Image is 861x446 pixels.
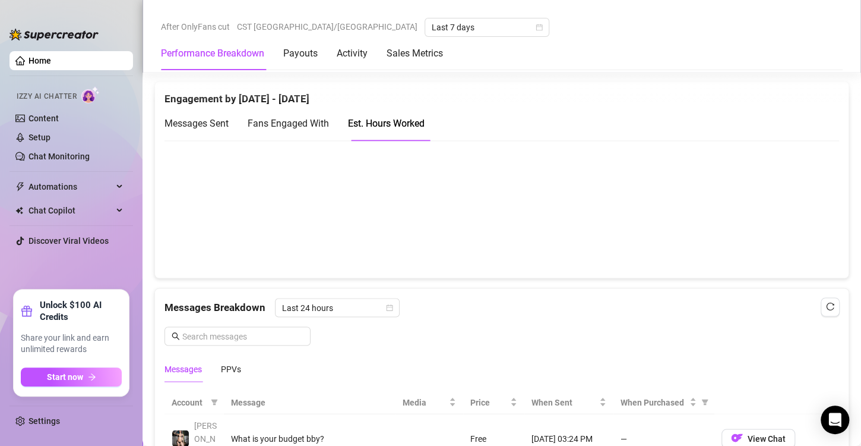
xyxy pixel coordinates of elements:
[88,373,96,381] span: arrow-right
[721,436,795,445] a: OFView Chat
[172,332,180,340] span: search
[164,118,229,129] span: Messages Sent
[403,395,446,409] span: Media
[221,362,241,375] div: PPVs
[536,24,543,31] span: calendar
[182,329,303,343] input: Search messages
[283,46,318,61] div: Payouts
[387,46,443,61] div: Sales Metrics
[29,56,51,65] a: Home
[164,81,839,107] div: Engagement by [DATE] - [DATE]
[29,416,60,426] a: Settings
[10,29,99,40] img: logo-BBDzfeDw.svg
[17,91,77,102] span: Izzy AI Chatter
[731,432,743,444] img: OF
[337,46,368,61] div: Activity
[386,304,393,311] span: calendar
[29,201,113,220] span: Chat Copilot
[524,391,613,414] th: When Sent
[699,393,711,411] span: filter
[29,152,90,161] a: Chat Monitoring
[29,133,50,142] a: Setup
[164,298,839,317] div: Messages Breakdown
[29,236,109,246] a: Discover Viral Videos
[748,434,786,443] span: View Chat
[81,86,100,103] img: AI Chatter
[395,391,463,414] th: Media
[348,116,425,131] div: Est. Hours Worked
[161,18,230,36] span: After OnlyFans cut
[21,305,33,317] span: gift
[211,398,218,406] span: filter
[21,332,122,356] span: Share your link and earn unlimited rewards
[613,391,714,414] th: When Purchased
[470,395,508,409] span: Price
[161,46,264,61] div: Performance Breakdown
[208,393,220,411] span: filter
[164,362,202,375] div: Messages
[29,114,59,123] a: Content
[463,391,525,414] th: Price
[432,18,542,36] span: Last 7 days
[21,368,122,387] button: Start nowarrow-right
[40,299,122,323] strong: Unlock $100 AI Credits
[231,432,388,445] div: What is your budget bby?
[701,398,708,406] span: filter
[248,118,329,129] span: Fans Engaged With
[531,395,597,409] span: When Sent
[47,372,83,382] span: Start now
[237,18,417,36] span: CST [GEOGRAPHIC_DATA]/[GEOGRAPHIC_DATA]
[224,391,395,414] th: Message
[621,395,687,409] span: When Purchased
[15,182,25,191] span: thunderbolt
[826,302,834,310] span: reload
[15,206,23,215] img: Chat Copilot
[821,406,849,434] div: Open Intercom Messenger
[172,395,206,409] span: Account
[282,299,392,316] span: Last 24 hours
[29,177,113,196] span: Automations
